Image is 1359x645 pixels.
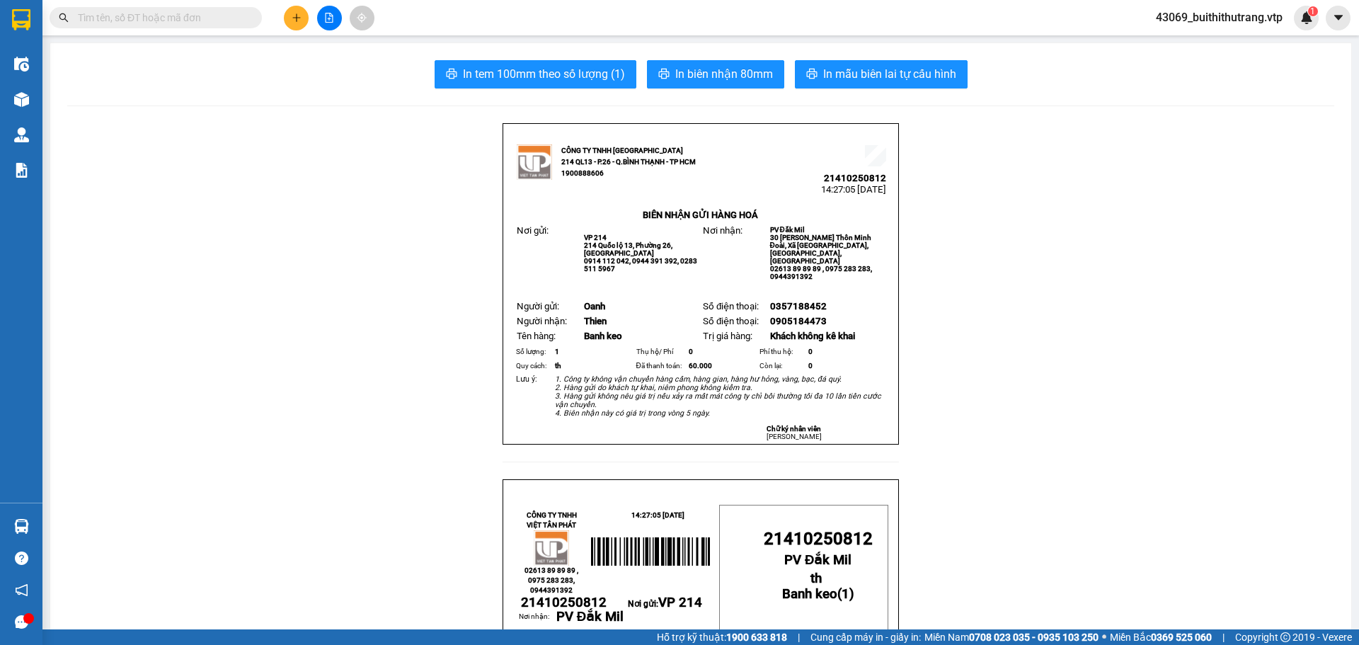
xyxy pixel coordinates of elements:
[516,375,537,384] span: Lưu ý:
[842,586,849,602] span: 1
[770,226,805,234] span: PV Đắk Mil
[584,331,622,341] span: Banh keo
[514,345,553,359] td: Số lượng:
[435,60,636,89] button: printerIn tem 100mm theo số lượng (1)
[784,552,851,568] span: PV Đắk Mil
[808,362,813,370] span: 0
[634,359,687,373] td: Đã thanh toán:
[764,529,873,549] span: 21410250812
[798,629,800,645] span: |
[675,65,773,83] span: In biên nhận 80mm
[1151,632,1212,643] strong: 0369 525 060
[517,331,556,341] span: Tên hàng:
[823,65,956,83] span: In mẫu biên lai tự cấu hình
[1280,632,1290,642] span: copyright
[555,375,881,418] em: 1. Công ty không vận chuyển hàng cấm, hàng gian, hàng hư hỏng, vàng, bạc, đá quý. 2. Hàng gửi do ...
[657,629,787,645] span: Hỗ trợ kỹ thuật:
[770,265,872,280] span: 02613 89 89 89 , 0975 283 283, 0944391392
[808,348,813,355] span: 0
[1308,6,1318,16] sup: 1
[924,629,1099,645] span: Miền Nam
[15,615,28,629] span: message
[517,316,567,326] span: Người nhận:
[463,65,625,83] span: In tem 100mm theo số lượng (1)
[703,316,759,326] span: Số điện thoại:
[757,345,807,359] td: Phí thu hộ:
[555,348,559,355] span: 1
[1332,11,1345,24] span: caret-down
[517,225,549,236] span: Nơi gửi:
[521,595,607,610] span: 21410250812
[810,571,822,586] span: th
[15,583,28,597] span: notification
[524,566,578,594] span: 02613 89 89 89 , 0975 283 283, 0944391392
[782,571,854,602] strong: ( )
[350,6,374,30] button: aim
[1326,6,1351,30] button: caret-down
[357,13,367,23] span: aim
[527,511,577,529] strong: CÔNG TY TNHH VIỆT TÂN PHÁT
[689,362,712,370] span: 60.000
[770,316,827,326] span: 0905184473
[14,519,29,534] img: warehouse-icon
[782,586,837,602] span: Banh keo
[1145,8,1294,26] span: 43069_buithithutrang.vtp
[14,57,29,72] img: warehouse-icon
[634,345,687,359] td: Thụ hộ/ Phí
[824,173,886,183] span: 21410250812
[584,316,607,326] span: Thien
[658,68,670,81] span: printer
[1110,629,1212,645] span: Miền Bắc
[446,68,457,81] span: printer
[806,68,818,81] span: printer
[514,359,553,373] td: Quy cách:
[584,257,697,273] span: 0914 112 042, 0944 391 392, 0283 511 5967
[534,530,569,566] img: logo
[643,210,758,220] strong: BIÊN NHẬN GỬI HÀNG HOÁ
[770,234,871,265] span: 30 [PERSON_NAME] Thôn Minh Đoài, Xã [GEOGRAPHIC_DATA], [GEOGRAPHIC_DATA], [GEOGRAPHIC_DATA]
[324,13,334,23] span: file-add
[821,184,886,195] span: 14:27:05 [DATE]
[556,609,624,624] span: PV Đắk Mil
[1222,629,1225,645] span: |
[726,632,787,643] strong: 1900 633 818
[703,331,752,341] span: Trị giá hàng:
[15,552,28,565] span: question-circle
[767,433,822,440] span: [PERSON_NAME]
[810,629,921,645] span: Cung cấp máy in - giấy in:
[628,599,702,609] span: Nơi gửi:
[1102,634,1106,640] span: ⚪️
[1300,11,1313,24] img: icon-new-feature
[12,9,30,30] img: logo-vxr
[517,144,552,180] img: logo
[770,331,855,341] span: Khách không kê khai
[317,6,342,30] button: file-add
[689,348,693,355] span: 0
[767,425,821,433] strong: Chữ ký nhân viên
[647,60,784,89] button: printerIn biên nhận 80mm
[584,301,605,312] span: Oanh
[770,301,827,312] span: 0357188452
[658,595,702,610] span: VP 214
[584,234,607,241] span: VP 214
[555,362,561,370] span: th
[519,611,556,638] td: Nơi nhận:
[584,241,672,257] span: 214 Quốc lộ 13, Phường 26, [GEOGRAPHIC_DATA]
[284,6,309,30] button: plus
[78,10,245,25] input: Tìm tên, số ĐT hoặc mã đơn
[292,13,302,23] span: plus
[14,92,29,107] img: warehouse-icon
[703,225,742,236] span: Nơi nhận:
[14,163,29,178] img: solution-icon
[517,301,559,312] span: Người gửi:
[795,60,968,89] button: printerIn mẫu biên lai tự cấu hình
[59,13,69,23] span: search
[14,127,29,142] img: warehouse-icon
[969,632,1099,643] strong: 0708 023 035 - 0935 103 250
[757,359,807,373] td: Còn lại:
[703,301,759,312] span: Số điện thoại:
[1310,6,1315,16] span: 1
[561,147,696,177] strong: CÔNG TY TNHH [GEOGRAPHIC_DATA] 214 QL13 - P.26 - Q.BÌNH THẠNH - TP HCM 1900888606
[631,511,684,519] span: 14:27:05 [DATE]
